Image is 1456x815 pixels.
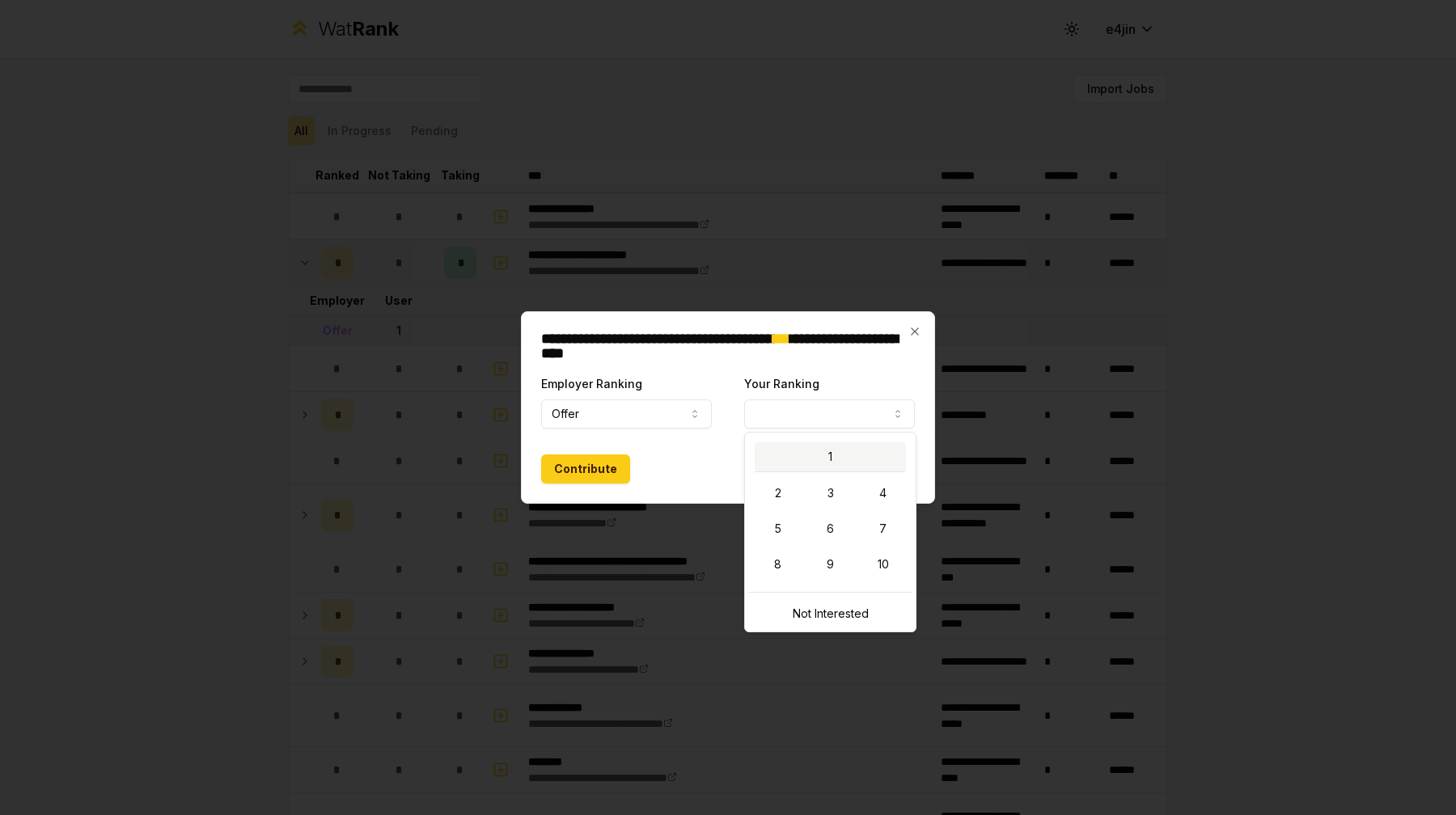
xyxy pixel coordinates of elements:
[827,485,834,501] span: 3
[879,485,887,501] span: 4
[793,606,869,622] span: Not Interested
[879,521,887,537] span: 7
[744,377,819,391] label: Your Ranking
[775,521,781,537] span: 5
[828,449,832,465] span: 1
[878,556,889,572] span: 10
[827,521,834,537] span: 6
[775,485,781,501] span: 2
[827,556,834,572] span: 9
[541,377,642,391] label: Employer Ranking
[541,454,630,484] button: Contribute
[774,556,781,572] span: 8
